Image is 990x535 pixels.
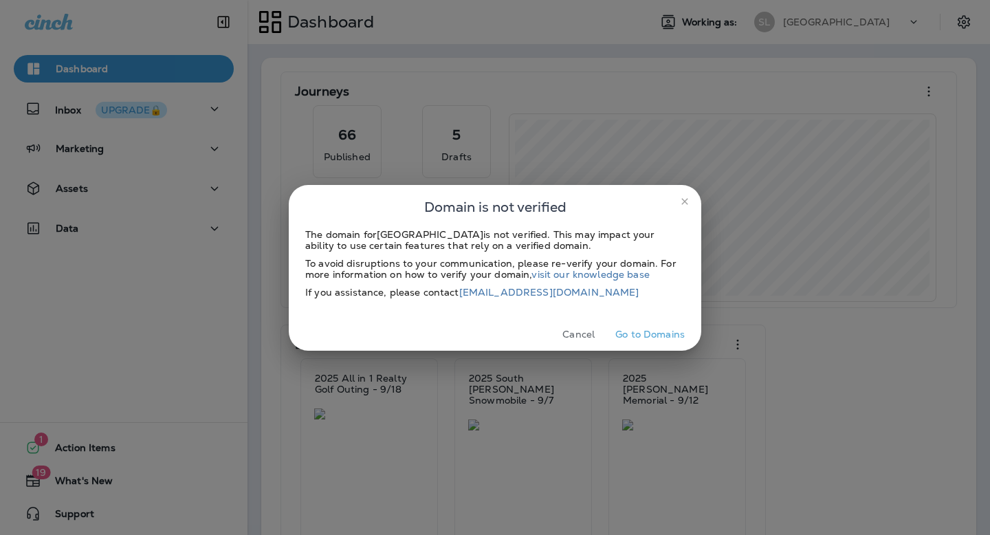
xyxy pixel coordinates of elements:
button: close [674,190,696,212]
div: To avoid disruptions to your communication, please re-verify your domain. For more information on... [305,258,685,280]
button: Go to Domains [610,324,690,345]
a: visit our knowledge base [531,268,649,281]
span: Domain is not verified [424,196,566,218]
div: If you assistance, please contact [305,287,685,298]
button: Cancel [553,324,604,345]
a: [EMAIL_ADDRESS][DOMAIN_NAME] [459,286,639,298]
div: The domain for [GEOGRAPHIC_DATA] is not verified. This may impact your ability to use certain fea... [305,229,685,251]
